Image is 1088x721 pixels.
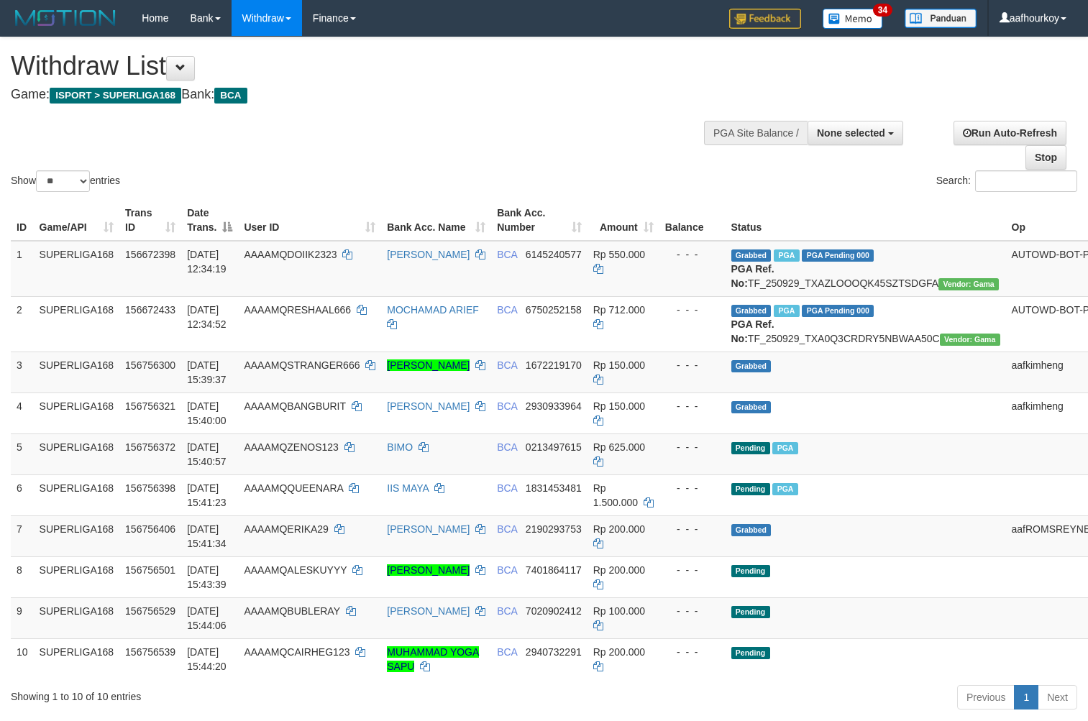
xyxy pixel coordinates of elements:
[11,52,711,81] h1: Withdraw List
[665,358,720,372] div: - - -
[11,296,34,352] td: 2
[823,9,883,29] img: Button%20Memo.svg
[731,401,772,413] span: Grabbed
[381,200,491,241] th: Bank Acc. Name: activate to sort column ascending
[593,564,645,576] span: Rp 200.000
[11,7,120,29] img: MOTION_logo.png
[244,359,360,371] span: AAAAMQSTRANGER666
[665,481,720,495] div: - - -
[11,684,442,704] div: Showing 1 to 10 of 10 entries
[214,88,247,104] span: BCA
[187,249,227,275] span: [DATE] 12:34:19
[244,564,347,576] span: AAAAMQALESKUYYY
[119,200,181,241] th: Trans ID: activate to sort column ascending
[125,523,175,535] span: 156756406
[774,249,799,262] span: Marked by aafsoycanthlai
[11,474,34,515] td: 6
[34,296,120,352] td: SUPERLIGA168
[665,440,720,454] div: - - -
[125,441,175,453] span: 156756372
[34,352,120,392] td: SUPERLIGA168
[34,200,120,241] th: Game/API: activate to sort column ascending
[905,9,977,28] img: panduan.png
[726,200,1006,241] th: Status
[11,241,34,297] td: 1
[11,88,711,102] h4: Game: Bank:
[387,249,470,260] a: [PERSON_NAME]
[593,304,645,316] span: Rp 712.000
[187,523,227,549] span: [DATE] 15:41:34
[187,359,227,385] span: [DATE] 15:39:37
[593,441,645,453] span: Rp 625.000
[1025,145,1066,170] a: Stop
[187,605,227,631] span: [DATE] 15:44:06
[873,4,892,17] span: 34
[491,200,588,241] th: Bank Acc. Number: activate to sort column ascending
[665,247,720,262] div: - - -
[387,646,479,672] a: MUHAMMAD YOGA SAPU
[11,638,34,679] td: 10
[817,127,885,139] span: None selected
[526,564,582,576] span: Copy 7401864117 to clipboard
[34,392,120,433] td: SUPERLIGA168
[731,360,772,372] span: Grabbed
[181,200,238,241] th: Date Trans.: activate to sort column descending
[244,646,349,658] span: AAAAMQCAIRHEG123
[731,524,772,536] span: Grabbed
[125,359,175,371] span: 156756300
[238,200,381,241] th: User ID: activate to sort column ascending
[387,482,429,494] a: IIS MAYA
[772,442,797,454] span: Marked by aafsoycanthlai
[125,605,175,617] span: 156756529
[593,646,645,658] span: Rp 200.000
[526,400,582,412] span: Copy 2930933964 to clipboard
[936,170,1077,192] label: Search:
[34,556,120,597] td: SUPERLIGA168
[1038,685,1077,709] a: Next
[975,170,1077,192] input: Search:
[526,646,582,658] span: Copy 2940732291 to clipboard
[772,483,797,495] span: Marked by aafsoycanthlai
[187,564,227,590] span: [DATE] 15:43:39
[11,170,120,192] label: Show entries
[34,241,120,297] td: SUPERLIGA168
[387,400,470,412] a: [PERSON_NAME]
[187,441,227,467] span: [DATE] 15:40:57
[497,249,517,260] span: BCA
[497,359,517,371] span: BCA
[125,304,175,316] span: 156672433
[125,646,175,658] span: 156756539
[187,304,227,330] span: [DATE] 12:34:52
[938,278,999,290] span: Vendor URL: https://trx31.1velocity.biz
[11,556,34,597] td: 8
[940,334,1000,346] span: Vendor URL: https://trx31.1velocity.biz
[244,249,337,260] span: AAAAMQDOIIK2323
[526,359,582,371] span: Copy 1672219170 to clipboard
[497,482,517,494] span: BCA
[34,433,120,474] td: SUPERLIGA168
[731,318,774,344] b: PGA Ref. No:
[187,482,227,508] span: [DATE] 15:41:23
[526,249,582,260] span: Copy 6145240577 to clipboard
[34,597,120,638] td: SUPERLIGA168
[1014,685,1038,709] a: 1
[497,400,517,412] span: BCA
[526,605,582,617] span: Copy 7020902412 to clipboard
[387,304,479,316] a: MOCHAMAD ARIEF
[731,305,772,317] span: Grabbed
[497,564,517,576] span: BCA
[497,304,517,316] span: BCA
[957,685,1015,709] a: Previous
[726,241,1006,297] td: TF_250929_TXAZLOOOQK45SZTSDGFA
[593,400,645,412] span: Rp 150.000
[387,564,470,576] a: [PERSON_NAME]
[593,605,645,617] span: Rp 100.000
[593,482,638,508] span: Rp 1.500.000
[244,400,345,412] span: AAAAMQBANGBURIT
[802,249,874,262] span: PGA Pending
[731,442,770,454] span: Pending
[387,605,470,617] a: [PERSON_NAME]
[34,474,120,515] td: SUPERLIGA168
[726,296,1006,352] td: TF_250929_TXA0Q3CRDRY5NBWAA50C
[526,523,582,535] span: Copy 2190293753 to clipboard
